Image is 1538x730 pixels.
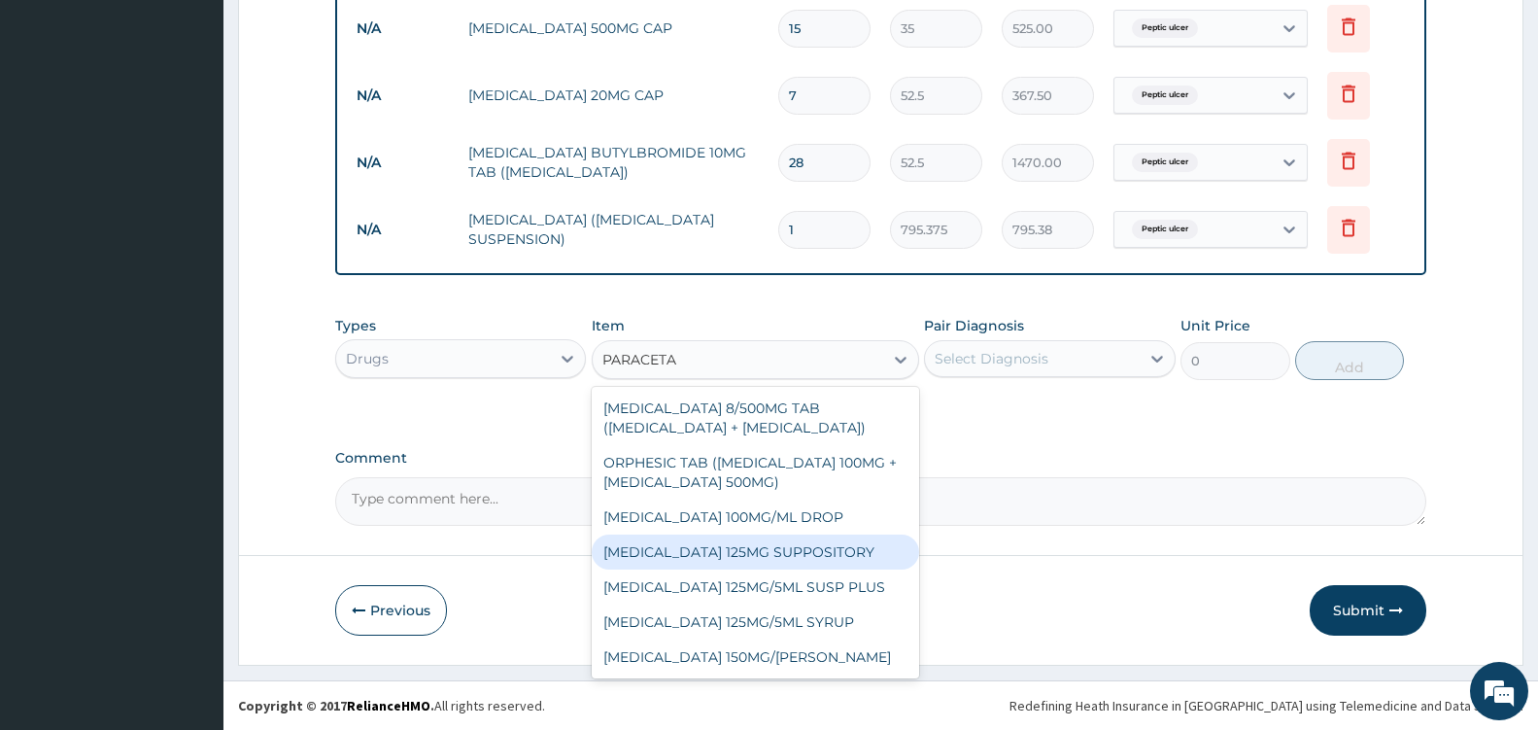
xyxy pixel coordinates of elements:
span: Peptic ulcer [1132,153,1198,172]
td: N/A [347,145,459,181]
div: Drugs [346,349,389,368]
strong: Copyright © 2017 . [238,697,434,714]
td: N/A [347,11,459,47]
td: [MEDICAL_DATA] 20MG CAP [459,76,769,115]
div: [MEDICAL_DATA] 8/500MG TAB ([MEDICAL_DATA] + [MEDICAL_DATA]) [592,391,919,445]
div: Minimize live chat window [319,10,365,56]
td: [MEDICAL_DATA] ([MEDICAL_DATA] SUSPENSION) [459,200,769,259]
div: ORPHESIC TAB ([MEDICAL_DATA] 100MG +[MEDICAL_DATA] 500MG) [592,445,919,500]
label: Unit Price [1180,316,1250,335]
label: Comment [335,450,1426,467]
div: [MEDICAL_DATA] 150MG/[PERSON_NAME] [592,640,919,675]
td: N/A [347,78,459,114]
span: Peptic ulcer [1132,220,1198,239]
textarea: Type your message and hit 'Enter' [10,531,370,599]
div: Chat with us now [101,109,326,134]
div: [MEDICAL_DATA] 125MG/5ML SUSP PLUS [592,570,919,605]
label: Pair Diagnosis [924,316,1024,335]
span: Peptic ulcer [1132,86,1198,105]
label: Item [592,316,625,335]
div: [MEDICAL_DATA] 500MG TAB x 1000 [592,675,919,710]
button: Submit [1310,585,1426,636]
a: RelianceHMO [347,697,430,714]
span: We're online! [113,245,268,441]
td: N/A [347,212,459,248]
div: Select Diagnosis [935,349,1048,368]
div: [MEDICAL_DATA] 125MG/5ML SYRUP [592,605,919,640]
div: Redefining Heath Insurance in [GEOGRAPHIC_DATA] using Telemedicine and Data Science! [1009,696,1523,715]
button: Add [1295,341,1404,380]
div: [MEDICAL_DATA] 100MG/ML DROP [592,500,919,535]
td: [MEDICAL_DATA] BUTYLBROMIDE 10MG TAB ([MEDICAL_DATA]) [459,133,769,191]
td: [MEDICAL_DATA] 500MG CAP [459,9,769,48]
button: Previous [335,585,447,636]
label: Types [335,318,376,334]
span: Peptic ulcer [1132,18,1198,38]
div: [MEDICAL_DATA] 125MG SUPPOSITORY [592,535,919,570]
img: d_794563401_company_1708531726252_794563401 [36,97,79,146]
footer: All rights reserved. [223,680,1538,730]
